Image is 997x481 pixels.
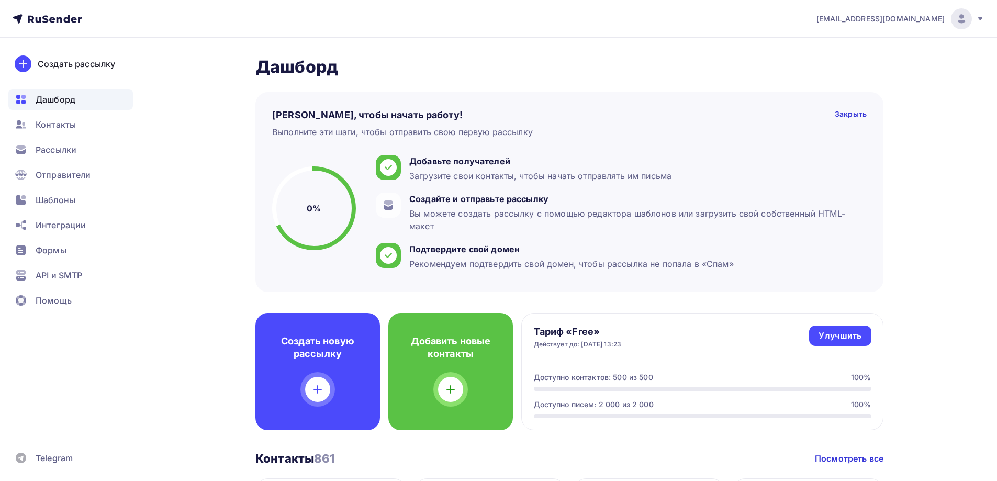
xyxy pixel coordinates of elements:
div: Добавьте получателей [409,155,671,167]
span: Telegram [36,452,73,464]
div: Загрузите свои контакты, чтобы начать отправлять им письма [409,170,671,182]
div: Подтвердите свой домен [409,243,734,255]
a: Формы [8,240,133,261]
div: Вы можете создать рассылку с помощью редактора шаблонов или загрузить свой собственный HTML-макет [409,207,861,232]
span: Помощь [36,294,72,307]
a: Отправители [8,164,133,185]
h5: 0% [307,202,321,215]
span: Отправители [36,169,91,181]
a: Шаблоны [8,189,133,210]
div: Доступно писем: 2 000 из 2 000 [534,399,654,410]
a: Дашборд [8,89,133,110]
span: Интеграции [36,219,86,231]
span: 861 [314,452,335,465]
h2: Дашборд [255,57,883,77]
a: Рассылки [8,139,133,160]
div: Закрыть [835,109,867,121]
a: Контакты [8,114,133,135]
div: Выполните эти шаги, чтобы отправить свою первую рассылку [272,126,533,138]
a: [EMAIL_ADDRESS][DOMAIN_NAME] [816,8,984,29]
span: Шаблоны [36,194,75,206]
span: [EMAIL_ADDRESS][DOMAIN_NAME] [816,14,945,24]
h4: [PERSON_NAME], чтобы начать работу! [272,109,463,121]
h3: Контакты [255,451,335,466]
h4: Тариф «Free» [534,326,622,338]
div: Рекомендуем подтвердить свой домен, чтобы рассылка не попала в «Спам» [409,258,734,270]
div: 100% [851,372,871,383]
div: Создайте и отправьте рассылку [409,193,861,205]
span: Формы [36,244,66,256]
span: Контакты [36,118,76,131]
div: Доступно контактов: 500 из 500 [534,372,653,383]
span: Дашборд [36,93,75,106]
span: API и SMTP [36,269,82,282]
div: Улучшить [819,330,861,342]
h4: Создать новую рассылку [272,335,363,360]
span: Рассылки [36,143,76,156]
h4: Добавить новые контакты [405,335,496,360]
div: 100% [851,399,871,410]
a: Посмотреть все [815,452,883,465]
div: Создать рассылку [38,58,115,70]
div: Действует до: [DATE] 13:23 [534,340,622,349]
